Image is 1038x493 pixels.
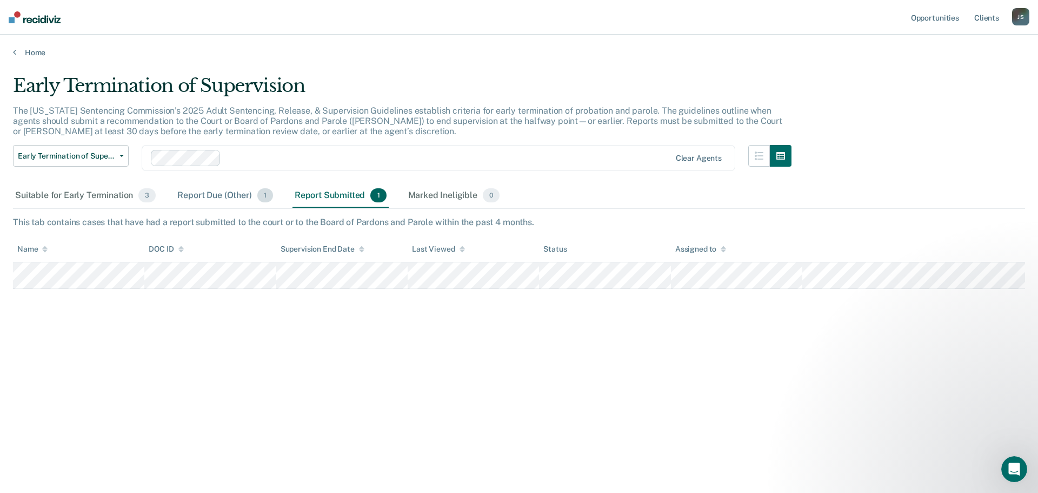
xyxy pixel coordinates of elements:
[412,245,464,254] div: Last Viewed
[13,48,1025,57] a: Home
[13,184,158,208] div: Suitable for Early Termination3
[149,245,183,254] div: DOC ID
[18,152,115,161] span: Early Termination of Supervision
[13,145,129,167] button: Early Termination of Supervision
[1012,8,1029,25] div: J S
[543,245,567,254] div: Status
[676,154,722,163] div: Clear agents
[675,245,726,254] div: Assigned to
[292,184,389,208] div: Report Submitted1
[13,106,782,136] p: The [US_STATE] Sentencing Commission’s 2025 Adult Sentencing, Release, & Supervision Guidelines e...
[17,245,48,254] div: Name
[1012,8,1029,25] button: JS
[13,217,1025,227] div: This tab contains cases that have had a report submitted to the court or to the Board of Pardons ...
[257,188,273,202] span: 1
[175,184,275,208] div: Report Due (Other)1
[281,245,364,254] div: Supervision End Date
[138,188,156,202] span: 3
[370,188,386,202] span: 1
[1001,456,1027,482] iframe: Intercom live chat
[9,11,61,23] img: Recidiviz
[406,184,502,208] div: Marked Ineligible0
[13,75,791,106] div: Early Termination of Supervision
[483,188,500,202] span: 0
